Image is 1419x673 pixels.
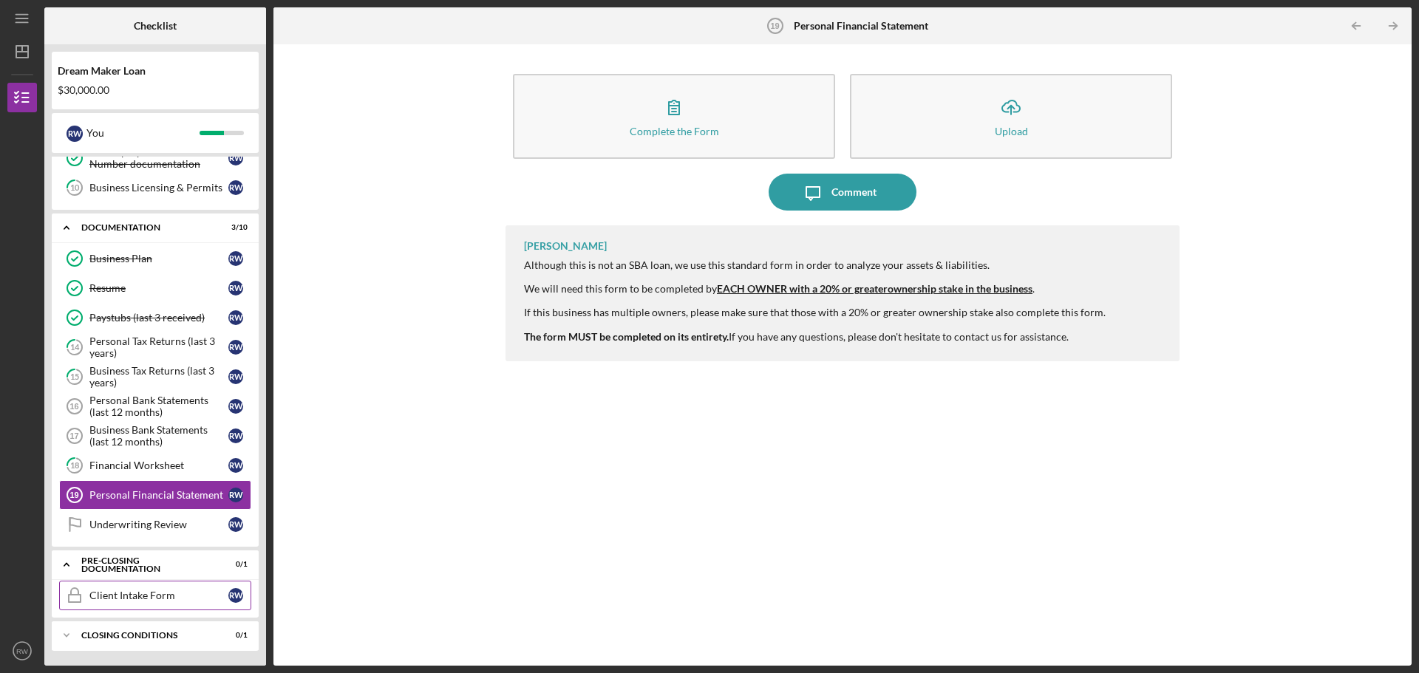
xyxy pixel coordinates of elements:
div: R W [228,458,243,473]
tspan: 14 [70,343,80,352]
div: 0 / 1 [221,560,248,569]
a: Underwriting ReviewRW [59,510,251,539]
a: Business PlanRW [59,244,251,273]
div: Paystubs (last 3 received) [89,312,228,324]
div: [PERSON_NAME] [524,240,607,252]
tspan: 18 [70,461,79,471]
button: RW [7,636,37,666]
b: Personal Financial Statement [794,20,928,32]
div: Pre-Closing Documentation [81,556,211,573]
a: 15Business Tax Returns (last 3 years)RW [59,362,251,392]
button: Upload [850,74,1172,159]
div: We will need this form to be completed by . [524,283,1106,295]
a: 18Financial WorksheetRW [59,451,251,480]
div: R W [228,428,243,443]
a: 10Business Licensing & PermitsRW [59,173,251,202]
div: R W [228,369,243,384]
div: 3 / 10 [221,223,248,232]
div: R W [228,251,243,266]
tspan: 16 [69,402,78,411]
a: ResumeRW [59,273,251,303]
div: Business Plan [89,253,228,264]
div: Documentation [81,223,211,232]
text: RW [16,647,29,655]
div: Business Licensing & Permits [89,182,228,194]
button: Complete the Form [513,74,835,159]
a: 14Personal Tax Returns (last 3 years)RW [59,332,251,362]
strong: The form MUST be completed on its entirety. [524,330,729,343]
u: ownership stake in the business [888,282,1032,295]
div: $30,000.00 [58,84,253,96]
div: Business Tax Returns (last 3 years) [89,365,228,389]
div: Financial Worksheet [89,460,228,471]
div: Personal Financial Statement [89,489,228,501]
div: R W [228,340,243,355]
a: 19Personal Financial StatementRW [59,480,251,510]
div: Client Intake Form [89,590,228,601]
div: You [86,120,200,146]
tspan: 19 [69,491,78,499]
tspan: 19 [770,21,779,30]
div: R W [228,399,243,414]
div: Closing Conditions [81,631,211,640]
a: 16Personal Bank Statements (last 12 months)RW [59,392,251,421]
div: Although this is not an SBA loan, we use this standard form in order to analyze your assets & lia... [524,259,1106,271]
button: Comment [769,174,916,211]
div: Resume [89,282,228,294]
div: 0 / 1 [221,631,248,640]
div: Personal Bank Statements (last 12 months) [89,394,228,418]
b: Checklist [134,20,177,32]
div: Underwriting Review [89,519,228,530]
tspan: 10 [70,183,80,193]
a: 17Business Bank Statements (last 12 months)RW [59,421,251,451]
div: Dream Maker Loan [58,65,253,77]
div: Complete the Form [630,126,719,137]
div: R W [228,151,243,165]
div: R W [228,588,243,603]
strong: EACH OWNER with a 20% or greater [717,282,888,295]
a: IRS Employer Identification Number documentationRW [59,143,251,173]
div: R W [228,517,243,532]
div: R W [228,310,243,325]
div: Upload [995,126,1028,137]
div: If this business has multiple owners, please make sure that those with a 20% or greater ownership... [524,307,1106,318]
div: If you have any questions, please don't hesitate to contact us for assistance. [524,259,1106,343]
div: R W [228,281,243,295]
a: Paystubs (last 3 received)RW [59,303,251,332]
div: IRS Employer Identification Number documentation [89,146,228,170]
a: Client Intake FormRW [59,581,251,610]
tspan: 17 [69,431,78,440]
div: Business Bank Statements (last 12 months) [89,424,228,448]
tspan: 15 [70,372,79,382]
div: R W [228,488,243,502]
div: Comment [831,174,877,211]
div: Personal Tax Returns (last 3 years) [89,335,228,359]
div: R W [67,126,83,142]
div: R W [228,180,243,195]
